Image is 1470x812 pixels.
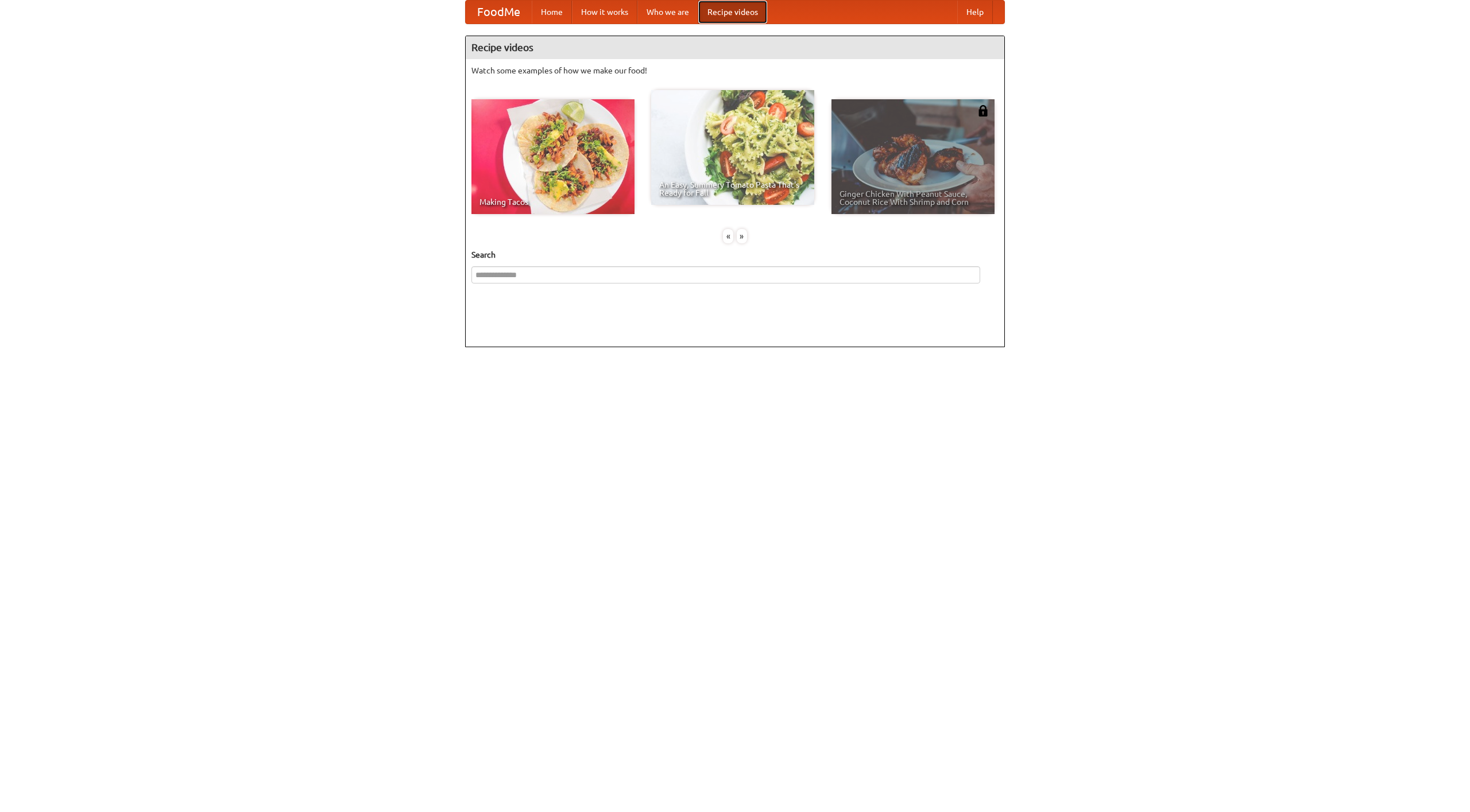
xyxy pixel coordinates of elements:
p: Watch some examples of how we make our food! [471,65,999,76]
span: Making Tacos [479,198,626,206]
div: » [737,229,747,243]
a: Home [532,1,572,24]
span: An Easy, Summery Tomato Pasta That's Ready for Fall [659,181,806,197]
h5: Search [471,249,999,261]
a: Recipe videos [698,1,767,24]
h4: Recipe videos [466,36,1004,59]
a: FoodMe [466,1,532,24]
a: Help [957,1,993,24]
img: 483408.png [977,105,989,116]
a: An Easy, Summery Tomato Pasta That's Ready for Fall [651,90,814,205]
a: Making Tacos [471,99,635,214]
a: How it works [572,1,637,24]
div: « [723,229,733,243]
a: Who we are [637,1,698,24]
